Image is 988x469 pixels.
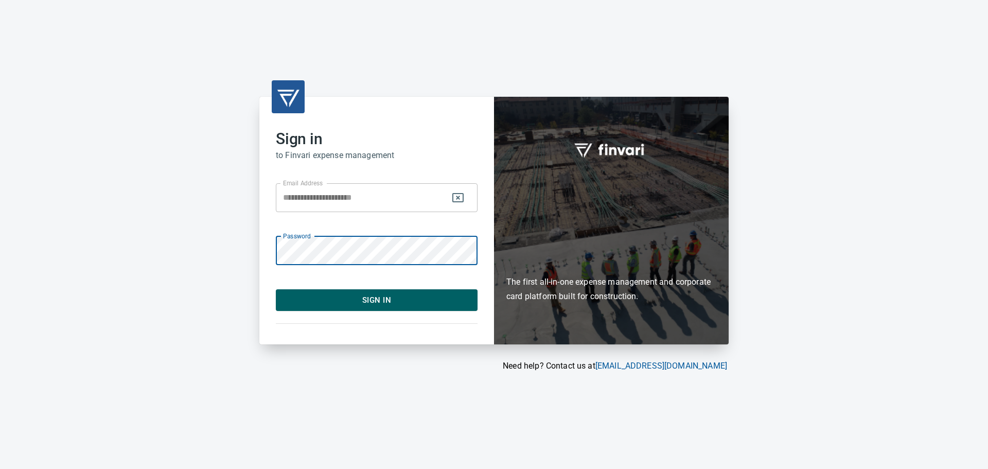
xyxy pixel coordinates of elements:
h2: Sign in [276,130,478,148]
p: Need help? Contact us at [259,360,727,372]
h6: The first all-in-one expense management and corporate card platform built for construction. [506,189,716,304]
span: Sign In [287,293,466,307]
img: transparent_logo.png [276,84,301,109]
button: Sign In [276,289,478,311]
img: fullword_logo_white.png [573,137,650,161]
a: [EMAIL_ADDRESS][DOMAIN_NAME] [595,361,727,371]
div: Finvari [494,97,729,344]
button: change email [446,185,470,210]
h6: to Finvari expense management [276,148,478,163]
